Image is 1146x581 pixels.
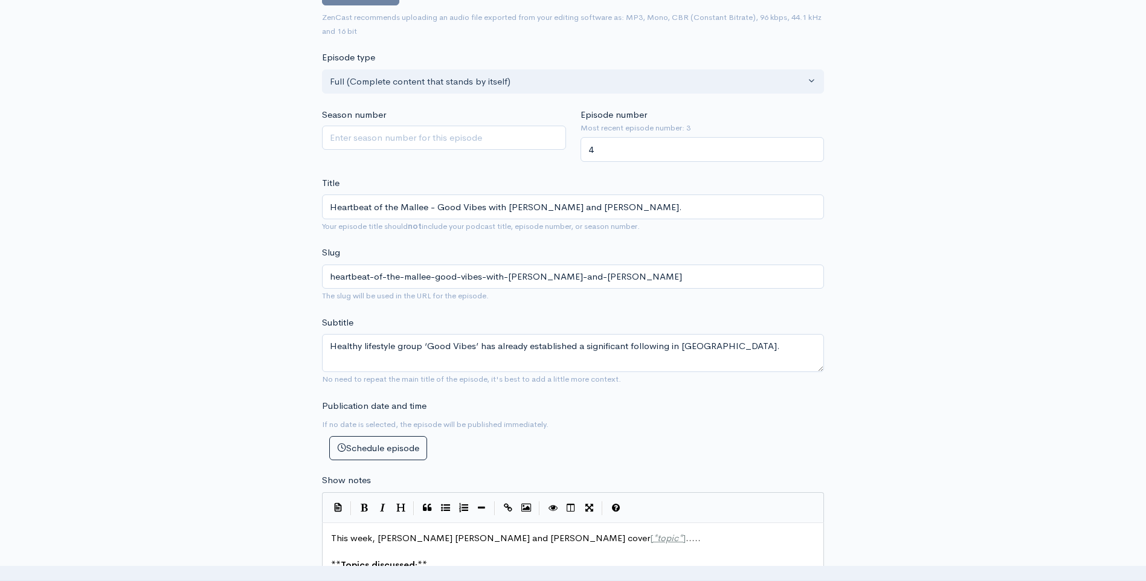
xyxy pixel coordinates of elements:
span: Topics discussed: [341,559,417,571]
small: ZenCast recommends uploading an audio file exported from your editing software as: MP3, Mono, CBR... [322,12,822,36]
i: | [539,501,540,515]
span: topic [657,532,678,544]
strong: not [408,221,422,231]
i: | [413,501,414,515]
i: | [494,501,495,515]
small: No need to repeat the main title of the episode, it's best to add a little more context. [322,374,621,384]
button: Insert Show Notes Template [329,498,347,516]
label: Episode number [581,108,647,122]
button: Create Link [499,499,517,517]
button: Generic List [436,499,454,517]
button: Markdown Guide [607,499,625,517]
button: Bold [355,499,373,517]
button: Heading [391,499,410,517]
button: Schedule episode [329,436,427,461]
input: What is the episode's title? [322,194,824,219]
input: Enter season number for this episode [322,126,566,150]
button: Numbered List [454,499,472,517]
button: Toggle Side by Side [562,499,580,517]
button: Quote [418,499,436,517]
label: Show notes [322,473,371,487]
label: Episode type [322,51,375,65]
i: | [602,501,603,515]
button: Toggle Fullscreen [580,499,598,517]
input: title-of-episode [322,265,824,289]
button: Italic [373,499,391,517]
span: [ [650,532,653,544]
small: Most recent episode number: 3 [581,122,825,134]
button: Insert Horizontal Line [472,499,491,517]
label: Slug [322,246,340,260]
label: Subtitle [322,316,353,330]
span: ] [683,532,686,544]
i: | [350,501,352,515]
span: This week, [PERSON_NAME] [PERSON_NAME] and [PERSON_NAME] cover ..... [331,532,701,544]
button: Full (Complete content that stands by itself) [322,69,824,94]
input: Enter episode number [581,137,825,162]
small: The slug will be used in the URL for the episode. [322,290,489,301]
button: Insert Image [517,499,535,517]
label: Publication date and time [322,399,427,413]
label: Title [322,176,340,190]
div: Full (Complete content that stands by itself) [330,75,805,89]
small: If no date is selected, the episode will be published immediately. [322,419,549,429]
small: Your episode title should include your podcast title, episode number, or season number. [322,221,640,231]
label: Season number [322,108,386,122]
button: Toggle Preview [544,499,562,517]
